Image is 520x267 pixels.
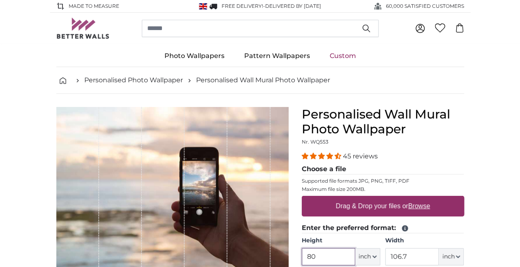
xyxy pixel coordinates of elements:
nav: breadcrumbs [56,67,464,94]
legend: Enter the preferred format: [302,223,464,233]
button: inch [355,248,380,265]
span: FREE delivery! [222,3,263,9]
a: Personalised Wall Mural Photo Wallpaper [196,75,330,85]
span: inch [442,253,454,261]
a: Photo Wallpapers [155,45,234,67]
span: Made to Measure [69,2,119,10]
label: Drag & Drop your files or [332,198,433,214]
a: Personalised Photo Wallpaper [84,75,183,85]
h1: Personalised Wall Mural Photo Wallpaper [302,107,464,137]
p: Maximum file size 200MB. [302,186,464,193]
span: 4.36 stars [302,152,343,160]
img: Betterwalls [56,18,110,39]
span: Delivered by [DATE] [265,3,321,9]
p: Supported file formats JPG, PNG, TIFF, PDF [302,178,464,184]
span: 60,000 SATISFIED CUSTOMERS [386,2,464,10]
a: Pattern Wallpapers [234,45,320,67]
span: - [263,3,321,9]
label: Width [385,237,464,245]
u: Browse [408,202,430,209]
legend: Choose a file [302,164,464,174]
button: inch [439,248,464,265]
span: Nr. WQ553 [302,139,328,145]
img: United Kingdom [199,3,207,9]
span: 45 reviews [343,152,378,160]
label: Height [302,237,380,245]
span: inch [358,253,371,261]
a: Custom [320,45,366,67]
